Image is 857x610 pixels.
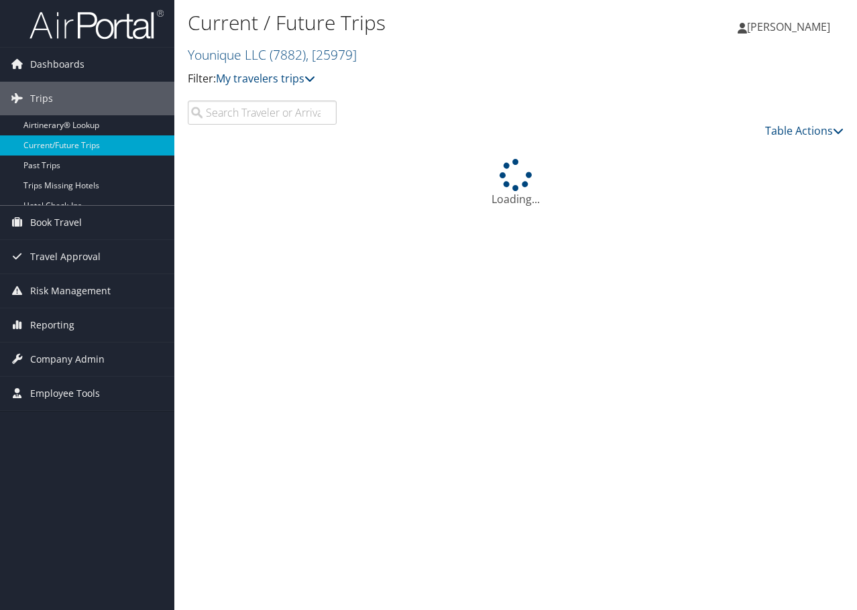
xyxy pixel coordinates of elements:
[30,82,53,115] span: Trips
[30,48,84,81] span: Dashboards
[188,70,625,88] p: Filter:
[188,46,357,64] a: Younique LLC
[188,159,844,207] div: Loading...
[270,46,306,64] span: ( 7882 )
[747,19,830,34] span: [PERSON_NAME]
[30,343,105,376] span: Company Admin
[188,9,625,37] h1: Current / Future Trips
[738,7,844,47] a: [PERSON_NAME]
[30,9,164,40] img: airportal-logo.png
[30,274,111,308] span: Risk Management
[30,308,74,342] span: Reporting
[306,46,357,64] span: , [ 25979 ]
[216,71,315,86] a: My travelers trips
[188,101,337,125] input: Search Traveler or Arrival City
[30,377,100,410] span: Employee Tools
[30,206,82,239] span: Book Travel
[765,123,844,138] a: Table Actions
[30,240,101,273] span: Travel Approval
